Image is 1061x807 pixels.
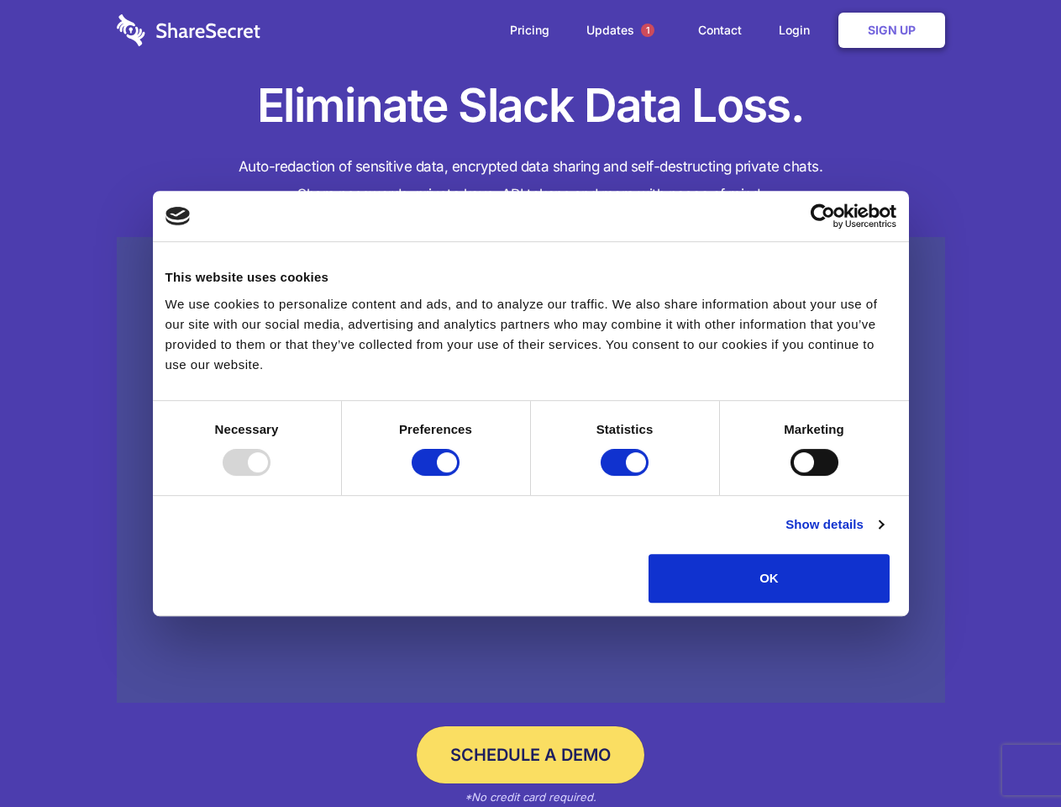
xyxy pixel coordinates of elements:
img: logo-wordmark-white-trans-d4663122ce5f474addd5e946df7df03e33cb6a1c49d2221995e7729f52c070b2.svg [117,14,260,46]
a: Pricing [493,4,566,56]
h4: Auto-redaction of sensitive data, encrypted data sharing and self-destructing private chats. Shar... [117,153,945,208]
strong: Marketing [784,422,844,436]
em: *No credit card required. [465,790,596,804]
span: 1 [641,24,654,37]
a: Login [762,4,835,56]
img: logo [165,207,191,225]
div: We use cookies to personalize content and ads, and to analyze our traffic. We also share informat... [165,294,896,375]
button: OK [649,554,890,603]
strong: Preferences [399,422,472,436]
a: Show details [785,514,883,535]
h1: Eliminate Slack Data Loss. [117,76,945,136]
a: Usercentrics Cookiebot - opens in a new window [749,203,896,229]
a: Wistia video thumbnail [117,237,945,704]
a: Contact [681,4,759,56]
strong: Statistics [596,422,654,436]
a: Schedule a Demo [417,726,644,783]
div: This website uses cookies [165,267,896,287]
strong: Necessary [215,422,279,436]
a: Sign Up [838,13,945,48]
